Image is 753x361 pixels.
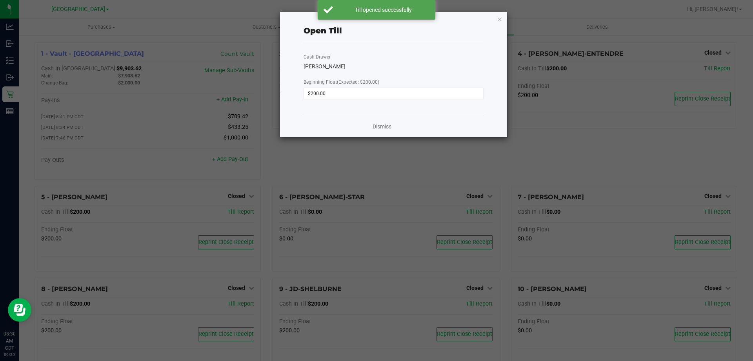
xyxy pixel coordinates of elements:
[304,53,331,60] label: Cash Drawer
[304,62,484,71] div: [PERSON_NAME]
[8,298,31,322] iframe: Resource center
[337,79,379,85] span: (Expected: $200.00)
[304,25,342,37] div: Open Till
[373,123,391,131] a: Dismiss
[337,6,429,14] div: Till opened successfully
[304,79,379,85] span: Beginning Float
